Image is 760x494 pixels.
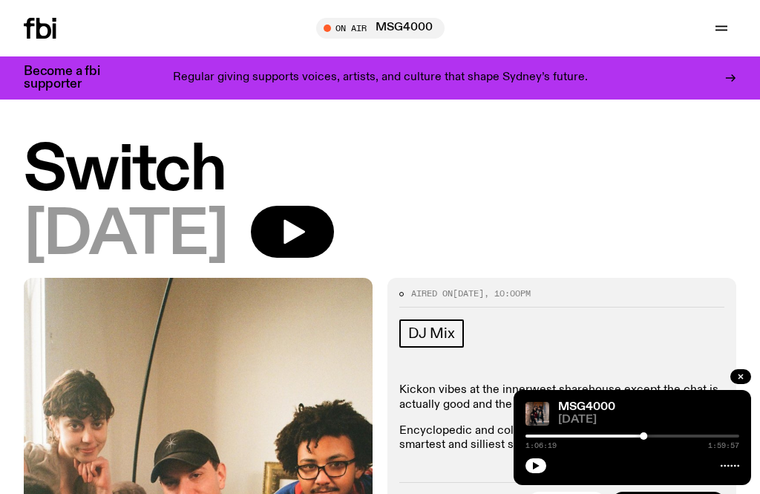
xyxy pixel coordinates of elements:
span: [DATE] [453,287,484,299]
span: [DATE] [558,415,739,426]
h3: Become a fbi supporter [24,65,119,91]
span: 1:06:19 [525,442,557,449]
span: Aired on [411,287,453,299]
h1: Switch [24,141,736,201]
span: , 10:00pm [484,287,531,299]
a: DJ Mix [399,319,464,348]
span: 1:59:57 [708,442,739,449]
p: Regular giving supports voices, artists, and culture that shape Sydney’s future. [173,71,588,85]
button: On AirMSG4000 [316,18,445,39]
span: DJ Mix [408,325,455,342]
p: Encyclopedic and colourful blends from some of the smartest and silliest selectors in [GEOGRAPHIC... [399,424,724,467]
a: MSG4000 [558,401,615,413]
p: Kickon vibes at the innerwest sharehouse except the chat is actually good and the music is actual... [399,383,724,412]
span: [DATE] [24,206,227,266]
